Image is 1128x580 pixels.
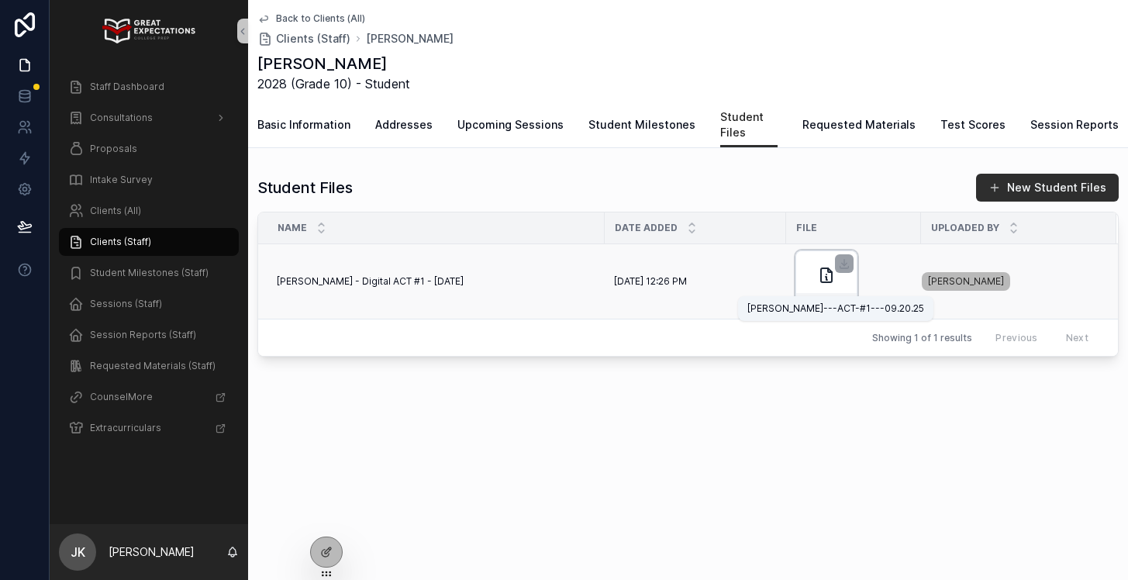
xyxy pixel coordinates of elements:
[59,352,239,380] a: Requested Materials (Staff)
[59,321,239,349] a: Session Reports (Staff)
[90,422,161,434] span: Extracurriculars
[90,205,141,217] span: Clients (All)
[109,544,195,560] p: [PERSON_NAME]
[257,53,410,74] h1: [PERSON_NAME]
[802,117,916,133] span: Requested Materials
[277,275,595,288] a: [PERSON_NAME] - Digital ACT #1 - [DATE]
[375,111,433,142] a: Addresses
[366,31,454,47] a: [PERSON_NAME]
[457,117,564,133] span: Upcoming Sessions
[90,81,164,93] span: Staff Dashboard
[59,104,239,132] a: Consultations
[90,236,151,248] span: Clients (Staff)
[59,383,239,411] a: CounselMore
[59,197,239,225] a: Clients (All)
[90,391,153,403] span: CounselMore
[276,12,365,25] span: Back to Clients (All)
[90,143,137,155] span: Proposals
[872,332,972,344] span: Showing 1 of 1 results
[59,73,239,101] a: Staff Dashboard
[940,111,1006,142] a: Test Scores
[90,174,153,186] span: Intake Survey
[59,166,239,194] a: Intake Survey
[71,543,85,561] span: JK
[615,222,678,234] span: Date Added
[50,62,248,462] div: scrollable content
[257,31,350,47] a: Clients (Staff)
[795,250,912,312] a: [PERSON_NAME]---ACT-#1---09.20.25
[922,272,1010,291] a: [PERSON_NAME]
[375,117,433,133] span: Addresses
[276,31,350,47] span: Clients (Staff)
[720,103,778,148] a: Student Files
[1030,111,1119,142] a: Session Reports
[257,74,410,93] span: 2028 (Grade 10) - Student
[90,298,162,310] span: Sessions (Staff)
[614,275,687,288] span: [DATE] 12:26 PM
[796,222,817,234] span: File
[802,111,916,142] a: Requested Materials
[976,174,1119,202] button: New Student Files
[59,228,239,256] a: Clients (Staff)
[90,267,209,279] span: Student Milestones (Staff)
[59,259,239,287] a: Student Milestones (Staff)
[588,117,695,133] span: Student Milestones
[277,275,464,288] span: [PERSON_NAME] - Digital ACT #1 - [DATE]
[278,222,307,234] span: Name
[90,360,216,372] span: Requested Materials (Staff)
[614,275,777,288] a: [DATE] 12:26 PM
[931,222,999,234] span: Uploaded By
[59,135,239,163] a: Proposals
[747,302,924,315] div: [PERSON_NAME]---ACT-#1---09.20.25
[257,117,350,133] span: Basic Information
[588,111,695,142] a: Student Milestones
[1030,117,1119,133] span: Session Reports
[90,112,153,124] span: Consultations
[257,177,353,199] h1: Student Files
[720,109,778,140] span: Student Files
[257,111,350,142] a: Basic Information
[90,329,196,341] span: Session Reports (Staff)
[457,111,564,142] a: Upcoming Sessions
[940,117,1006,133] span: Test Scores
[257,12,365,25] a: Back to Clients (All)
[59,414,239,442] a: Extracurriculars
[102,19,195,43] img: App logo
[928,275,1004,288] span: [PERSON_NAME]
[922,269,1098,294] a: [PERSON_NAME]
[59,290,239,318] a: Sessions (Staff)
